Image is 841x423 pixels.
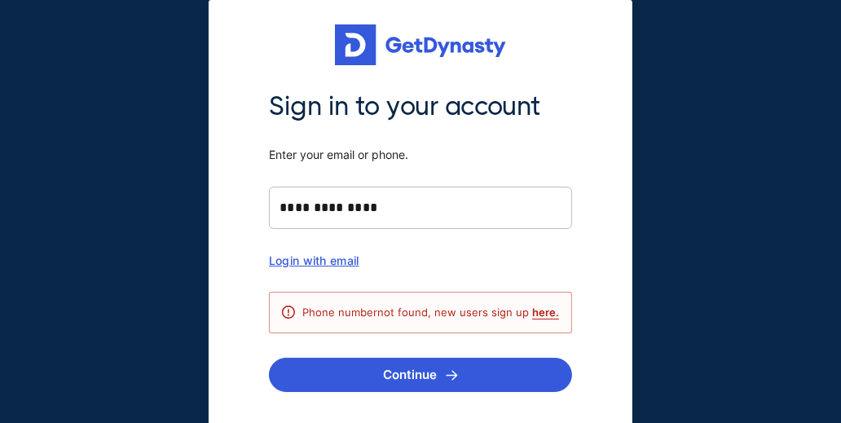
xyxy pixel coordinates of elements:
div: Login with email [269,253,572,267]
img: Get started for free with Dynasty Trust Company [335,24,506,65]
span: Enter your email or phone. [269,148,572,162]
a: here. [532,306,559,319]
span: Sign in to your account [269,90,572,124]
button: Continue [269,358,572,392]
span: Phone number not found, new users sign up [302,306,559,319]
